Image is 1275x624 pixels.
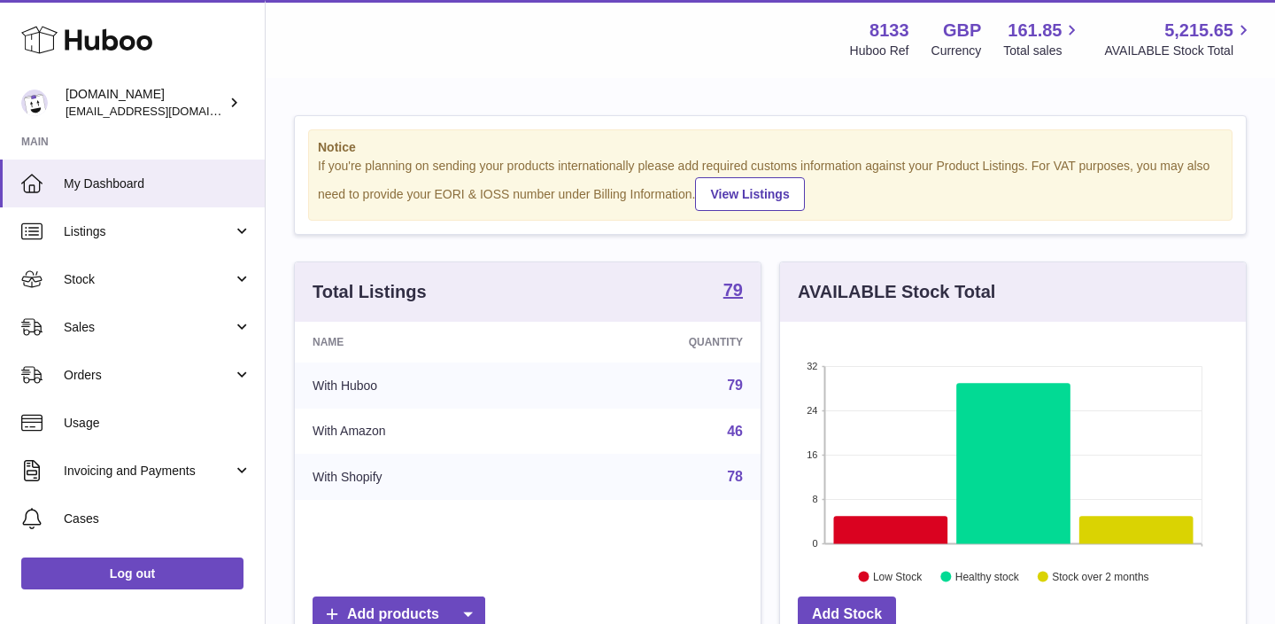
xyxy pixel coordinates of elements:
a: 79 [727,378,743,393]
span: Stock [64,271,233,288]
span: Cases [64,511,251,527]
a: 161.85 Total sales [1003,19,1082,59]
strong: Notice [318,139,1223,156]
a: 5,215.65 AVAILABLE Stock Total [1104,19,1254,59]
text: 0 [812,538,817,549]
span: Orders [64,367,233,384]
td: With Shopify [295,454,550,500]
h3: Total Listings [313,280,427,304]
text: 8 [812,494,817,504]
span: My Dashboard [64,175,251,192]
text: 24 [807,405,817,416]
strong: 8133 [869,19,909,43]
span: AVAILABLE Stock Total [1104,43,1254,59]
th: Quantity [550,322,761,363]
span: 5,215.65 [1164,19,1233,43]
text: 32 [807,361,817,371]
h3: AVAILABLE Stock Total [798,280,995,304]
a: Log out [21,558,243,589]
text: Low Stock [873,570,923,582]
a: 79 [723,281,743,302]
a: 46 [727,424,743,439]
div: Huboo Ref [850,43,909,59]
text: Stock over 2 months [1052,570,1148,582]
th: Name [295,322,550,363]
td: With Amazon [295,409,550,455]
span: Total sales [1003,43,1082,59]
a: View Listings [695,177,804,211]
div: If you're planning on sending your products internationally please add required customs informati... [318,158,1223,211]
strong: 79 [723,281,743,299]
span: [EMAIL_ADDRESS][DOMAIN_NAME] [66,104,260,118]
div: Currency [931,43,982,59]
span: Invoicing and Payments [64,463,233,480]
img: info@activeposture.co.uk [21,90,48,116]
span: Usage [64,415,251,432]
span: Listings [64,223,233,240]
text: 16 [807,449,817,460]
span: 161.85 [1008,19,1062,43]
a: 78 [727,469,743,484]
span: Sales [64,319,233,336]
div: [DOMAIN_NAME] [66,86,225,120]
td: With Huboo [295,363,550,409]
text: Healthy stock [955,570,1020,582]
strong: GBP [943,19,981,43]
